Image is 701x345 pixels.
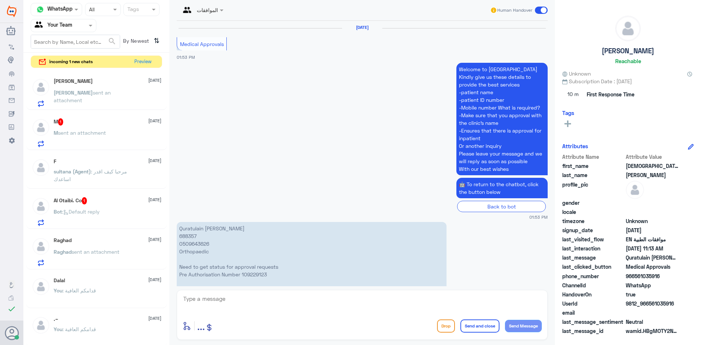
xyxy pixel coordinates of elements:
h5: M [54,118,64,126]
span: Subscription Date : [DATE] [562,77,694,85]
h5: .~ [54,316,58,322]
span: UserId [562,300,624,307]
span: ... [197,319,205,332]
span: sent an attachment [58,130,106,136]
span: By Newest [120,35,151,49]
img: yourTeam.svg [35,20,46,31]
span: 966561035916 [626,272,679,280]
span: last_message_sentiment [562,318,624,326]
span: HandoverOn [562,291,624,298]
span: last_message [562,254,624,261]
div: Back to bot [457,201,546,212]
span: Attribute Value [626,153,679,161]
img: whatsapp.png [35,4,46,15]
span: M [54,130,58,136]
img: defaultAdmin.png [626,181,644,199]
button: search [108,35,116,47]
img: defaultAdmin.png [616,16,640,41]
span: [DATE] [148,157,161,164]
span: 1 [58,118,64,126]
span: last_message_id [562,327,624,335]
span: Medical Approvals [180,41,224,47]
span: phone_number [562,272,624,280]
span: search [108,37,116,46]
span: locale [562,208,624,216]
button: ... [197,318,205,334]
span: You [54,287,62,294]
span: : قدامكم العافية [62,326,96,332]
span: last_name [562,171,624,179]
span: Human Handover [497,7,532,14]
span: [PERSON_NAME] [54,89,93,96]
img: defaultAdmin.png [32,158,50,177]
button: Send and close [460,319,499,333]
i: ⇅ [154,35,160,47]
img: Widebot Logo [7,5,16,17]
h5: Omar Omar [54,78,93,84]
span: sent an attachment [54,89,111,103]
span: last_visited_flow [562,235,624,243]
span: 01:53 PM [177,55,195,60]
h6: Reachable [615,58,641,64]
span: 1 [82,197,87,204]
span: [DATE] [148,236,161,243]
span: gender [562,199,624,207]
span: timezone [562,217,624,225]
h5: [PERSON_NAME] [602,47,654,55]
h6: Attributes [562,143,588,149]
span: Unknown [562,70,591,77]
span: : قدامكم العافية [62,287,96,294]
img: defaultAdmin.png [32,316,50,334]
div: Tags [126,5,139,15]
span: [DATE] [148,118,161,124]
span: Imran Khan [626,171,679,179]
img: defaultAdmin.png [32,197,50,215]
span: email [562,309,624,317]
span: 9812_966561035916 [626,300,679,307]
h5: Al Otaibi. Co [54,197,87,204]
span: Unknown [626,217,679,225]
span: Medical Approvals [626,263,679,271]
h5: Raghad [54,237,72,244]
span: last_interaction [562,245,624,252]
span: [DATE] [148,315,161,322]
span: signup_date [562,226,624,234]
span: 10 m [562,88,584,101]
span: null [626,208,679,216]
span: Raghad [54,249,72,255]
span: Muhammad [626,162,679,170]
span: last_clicked_button [562,263,624,271]
i: check [7,304,16,313]
span: sent an attachment [72,249,119,255]
span: 2025-10-11T08:13:53.993Z [626,245,679,252]
h5: Dalal [54,277,65,284]
span: Attribute Name [562,153,624,161]
span: [DATE] [148,276,161,283]
span: sultana (Agent) [54,168,91,175]
span: incoming 1 new chats [49,58,93,65]
img: defaultAdmin.png [32,277,50,296]
span: [DATE] [148,77,161,84]
span: first_name [562,162,624,170]
img: defaultAdmin.png [32,118,50,137]
span: 2 [626,281,679,289]
span: موافقات الطبية EN [626,235,679,243]
input: Search by Name, Local etc… [31,35,120,48]
p: 29/12/2024, 1:53 PM [456,178,548,198]
button: Send Message [505,320,542,332]
span: You [54,326,62,332]
h5: F [54,158,56,165]
img: defaultAdmin.png [32,78,50,96]
span: null [626,199,679,207]
span: 0 [626,318,679,326]
p: 29/12/2024, 1:53 PM [456,63,548,175]
span: : Default reply [62,208,100,215]
h6: Tags [562,110,574,116]
span: 01:53 PM [529,214,548,220]
img: defaultAdmin.png [32,237,50,256]
span: profile_pic [562,181,624,198]
button: Drop [437,319,455,333]
span: ChannelId [562,281,624,289]
button: Preview [131,56,154,68]
span: First Response Time [587,91,635,98]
